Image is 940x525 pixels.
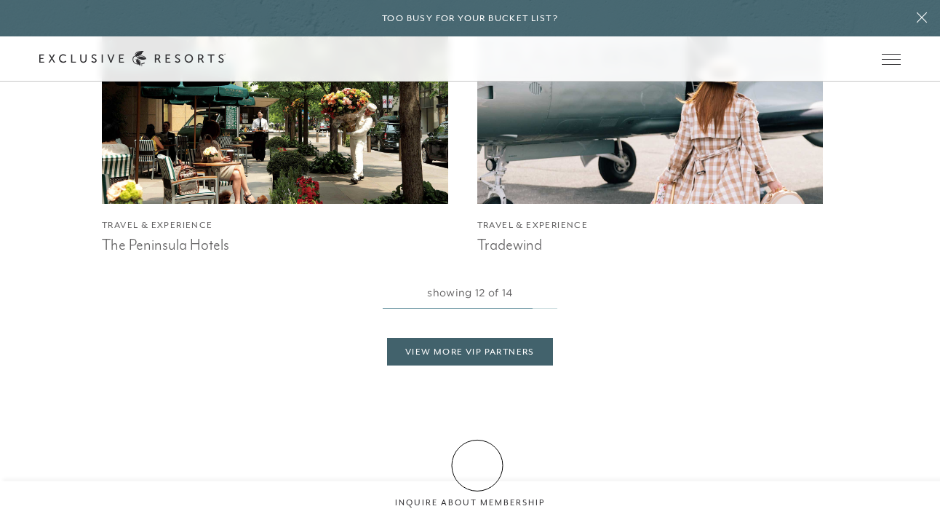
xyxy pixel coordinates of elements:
[102,232,448,254] h3: The Peninsula Hotels
[477,232,824,254] h3: Tradewind
[387,338,553,366] a: View More VIP Partners
[427,286,512,299] span: showing 12 of 14
[477,218,824,232] h4: Travel & Experience
[873,458,940,525] iframe: Qualified Messenger
[882,54,901,64] button: Open navigation
[382,12,558,25] h6: Too busy for your bucket list?
[102,218,448,232] h4: Travel & Experience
